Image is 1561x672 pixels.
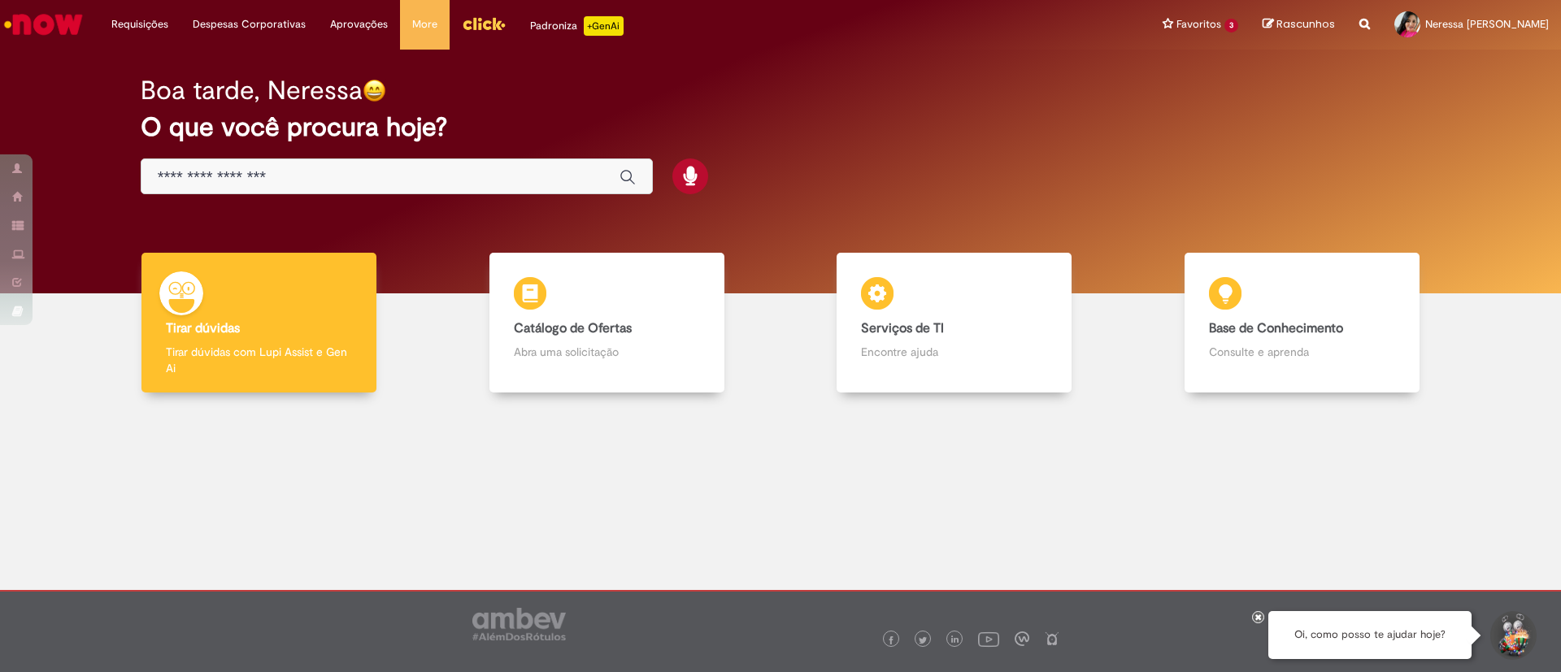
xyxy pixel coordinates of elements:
[780,253,1128,393] a: Serviços de TI Encontre ajuda
[1045,631,1059,646] img: logo_footer_naosei.png
[1209,344,1395,360] p: Consulte e aprenda
[1276,16,1335,32] span: Rascunhos
[978,628,999,649] img: logo_footer_youtube.png
[1128,253,1476,393] a: Base de Conhecimento Consulte e aprenda
[514,344,700,360] p: Abra uma solicitação
[951,635,959,645] img: logo_footer_linkedin.png
[1224,19,1238,33] span: 3
[919,636,927,644] img: logo_footer_twitter.png
[1263,17,1335,33] a: Rascunhos
[85,253,433,393] a: Tirar dúvidas Tirar dúvidas com Lupi Assist e Gen Ai
[2,8,85,41] img: ServiceNow
[887,636,895,644] img: logo_footer_facebook.png
[530,16,624,36] div: Padroniza
[861,344,1047,360] p: Encontre ajuda
[1268,611,1472,659] div: Oi, como posso te ajudar hoje?
[861,320,944,336] b: Serviços de TI
[433,253,781,393] a: Catálogo de Ofertas Abra uma solicitação
[412,16,437,33] span: More
[166,320,240,336] b: Tirar dúvidas
[141,113,1421,141] h2: O que você procura hoje?
[111,16,168,33] span: Requisições
[462,11,506,36] img: click_logo_yellow_360x200.png
[193,16,306,33] span: Despesas Corporativas
[514,320,632,336] b: Catálogo de Ofertas
[1015,631,1029,646] img: logo_footer_workplace.png
[1488,611,1537,660] button: Iniciar Conversa de Suporte
[1176,16,1221,33] span: Favoritos
[141,76,363,105] h2: Boa tarde, Neressa
[1425,17,1549,31] span: Neressa [PERSON_NAME]
[166,344,352,376] p: Tirar dúvidas com Lupi Assist e Gen Ai
[584,16,624,36] p: +GenAi
[330,16,388,33] span: Aprovações
[472,608,566,640] img: logo_footer_ambev_rotulo_gray.png
[1209,320,1343,336] b: Base de Conhecimento
[363,79,386,102] img: happy-face.png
